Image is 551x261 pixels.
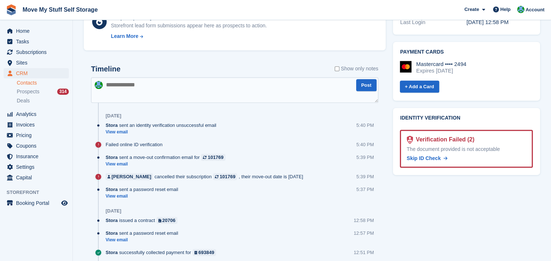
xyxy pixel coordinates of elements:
div: [DATE] [106,208,121,214]
img: Identity Verification Ready [407,136,413,144]
img: Mastercard Logo [400,61,412,73]
div: Failed online ID verification [106,141,166,148]
a: Preview store [60,199,69,207]
span: Stora [106,230,118,237]
img: stora-icon-8386f47178a22dfd0bd8f6a31ec36ba5ce8667c1dd55bd0f319d3a0aa187defe.svg [6,4,17,15]
span: Pricing [16,130,60,140]
h2: Payment cards [400,49,533,55]
a: menu [4,58,69,68]
span: Analytics [16,109,60,119]
span: Insurance [16,151,60,161]
label: Show only notes [335,65,378,73]
a: menu [4,120,69,130]
a: menu [4,198,69,208]
div: 101769 [208,154,223,161]
span: Sites [16,58,60,68]
h2: Identity verification [400,115,533,121]
a: menu [4,26,69,36]
div: Verification Failed (2) [413,135,475,144]
span: Account [526,6,544,13]
div: sent an identity verification unsuccessful email [106,122,220,129]
a: menu [4,68,69,78]
span: Stora [106,122,118,129]
a: View email [106,193,182,199]
div: sent a password reset email [106,186,182,193]
div: [PERSON_NAME] [111,173,151,180]
div: sent a move-out confirmation email for [106,154,229,161]
span: CRM [16,68,60,78]
span: Settings [16,162,60,172]
span: Stora [106,154,118,161]
span: Create [464,6,479,13]
div: 12:57 PM [354,230,374,237]
span: Stora [106,217,118,224]
div: [DATE] [106,113,121,119]
div: Last Login [400,18,467,27]
a: View email [106,129,220,135]
span: Skip ID Check [407,155,441,161]
div: The document provided is not acceptable [407,145,526,153]
div: 314 [57,89,69,95]
span: Stora [106,249,118,256]
a: menu [4,130,69,140]
span: Capital [16,172,60,183]
input: Show only notes [335,65,339,73]
a: menu [4,162,69,172]
a: View email [106,161,229,167]
a: menu [4,109,69,119]
div: 5:37 PM [356,186,374,193]
span: Deals [17,97,30,104]
a: [PERSON_NAME] [106,173,153,180]
div: 101769 [220,173,235,180]
div: 693849 [198,249,214,256]
div: 5:39 PM [356,173,374,180]
a: Skip ID Check [407,155,448,162]
div: 12:58 PM [354,217,374,224]
div: 5:39 PM [356,154,374,161]
a: menu [4,141,69,151]
h2: Timeline [91,65,121,73]
span: Storefront [7,189,72,196]
span: Subscriptions [16,47,60,57]
a: 693849 [193,249,216,256]
a: Prospects 314 [17,88,69,96]
a: menu [4,47,69,57]
a: 101769 [213,173,237,180]
img: Dan [517,6,524,13]
span: Booking Portal [16,198,60,208]
a: menu [4,151,69,161]
a: menu [4,172,69,183]
div: issued a contract [106,217,181,224]
div: 20706 [162,217,176,224]
a: Contacts [17,79,69,86]
div: Storefront lead form submissions appear here as prospects to action. [111,22,267,30]
button: Post [356,79,377,91]
span: Home [16,26,60,36]
time: 2025-08-15 11:58:31 UTC [467,19,509,25]
span: Stora [106,186,118,193]
div: Mastercard •••• 2494 [416,61,467,67]
div: 5:40 PM [356,122,374,129]
a: View email [106,237,182,243]
a: Learn More [111,32,267,40]
div: successfully collected payment for [106,249,220,256]
span: Help [500,6,511,13]
div: cancelled their subscription , their move-out date is [DATE] [106,173,307,180]
a: Deals [17,97,69,105]
span: Coupons [16,141,60,151]
div: sent a password reset email [106,230,182,237]
div: 12:51 PM [354,249,374,256]
span: Prospects [17,88,39,95]
div: Learn More [111,32,138,40]
a: + Add a Card [400,81,439,93]
img: Dan [95,81,103,89]
span: Tasks [16,36,60,47]
div: Expires [DATE] [416,67,467,74]
a: 101769 [201,154,225,161]
a: Move My Stuff Self Storage [20,4,101,16]
a: menu [4,36,69,47]
div: 5:40 PM [356,141,374,148]
span: Invoices [16,120,60,130]
a: 20706 [157,217,177,224]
